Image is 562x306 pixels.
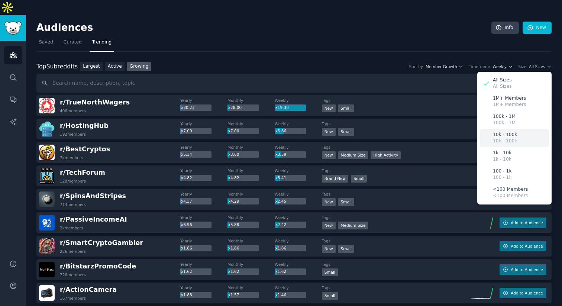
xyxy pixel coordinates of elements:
div: New [322,245,336,253]
div: New [322,198,336,206]
dt: Monthly [227,191,275,197]
div: Small [338,198,354,206]
p: 1M+ Members [493,102,526,108]
dt: Yearly [180,98,227,103]
div: New [322,222,336,229]
span: x4.82 [228,175,239,180]
dt: Monthly [227,168,275,173]
a: Saved [36,36,56,52]
span: Saved [39,39,53,46]
dt: Tags [322,191,463,197]
dt: Yearly [180,285,227,290]
p: 1k - 10k [493,156,511,163]
span: x3.59 [275,152,287,157]
img: BitstarzPromoCode [39,262,55,277]
span: r/ PassiveIncomeAI [60,216,127,223]
span: x1.62 [181,269,192,274]
dt: Tags [322,285,463,290]
span: Weekly [492,64,507,69]
button: Member Growth [426,64,464,69]
img: ActionCamera [39,285,55,301]
a: Growing [127,62,151,71]
dt: Tags [322,145,463,150]
div: Small [338,245,354,253]
span: Add to Audience [511,267,543,272]
div: Timeframe [469,64,490,69]
div: Size [519,64,527,69]
dt: Tags [322,238,463,244]
img: SmartCryptoGambler [39,238,55,254]
div: Brand New [322,175,349,183]
dt: Weekly [275,168,322,173]
span: x2.45 [275,199,287,203]
span: x5.88 [228,222,239,227]
dt: Monthly [227,262,275,267]
div: 167 members [60,296,86,301]
dt: Tags [322,98,463,103]
a: Largest [80,62,103,71]
p: 100 - 1k [493,168,511,175]
span: r/ SpinsAndStripes [60,192,126,200]
a: Info [491,22,519,34]
dt: Yearly [180,145,227,150]
input: Search name, description, topic [36,74,552,93]
span: Add to Audience [511,220,543,225]
dt: Tags [322,262,463,267]
div: Small [322,292,338,300]
span: x1.86 [275,246,287,250]
span: x1.62 [275,269,287,274]
span: x1.62 [228,269,239,274]
dt: Weekly [275,238,322,244]
span: x3.41 [275,175,287,180]
img: BestCryptos [39,145,55,160]
dt: Weekly [275,145,322,150]
div: 726 members [60,272,86,277]
dt: Weekly [275,121,322,126]
img: TechForum [39,168,55,184]
div: High Activity [371,151,401,159]
div: 192 members [60,132,86,137]
dt: Yearly [180,191,227,197]
span: x1.57 [228,293,239,297]
span: r/ TrueNorthWagers [60,99,130,106]
dt: Monthly [227,145,275,150]
p: 100 - 1k [493,174,511,181]
span: x19.30 [275,105,289,110]
div: 714 members [60,202,86,207]
span: x1.88 [181,293,192,297]
button: Add to Audience [500,288,546,298]
dt: Yearly [180,168,227,173]
a: Curated [61,36,84,52]
div: Small [322,268,338,276]
span: x1.86 [181,246,192,250]
dt: Weekly [275,285,322,290]
dt: Weekly [275,215,322,220]
p: <100 Members [493,193,528,199]
span: Add to Audience [511,290,543,296]
dt: Weekly [275,191,322,197]
div: Top Subreddits [36,62,78,71]
span: x30.23 [181,105,194,110]
span: Trending [92,39,112,46]
img: PassiveIncomeAI [39,215,55,231]
dt: Monthly [227,238,275,244]
dt: Tags [322,168,463,173]
img: HostingHub [39,121,55,137]
span: Member Growth [426,64,457,69]
button: Add to Audience [500,218,546,228]
span: x4.37 [181,199,192,203]
dt: Yearly [180,215,227,220]
div: Sort by [409,64,423,69]
img: SpinsAndStripes [39,191,55,207]
dt: Monthly [227,121,275,126]
span: x2.42 [275,222,287,227]
dt: Weekly [275,262,322,267]
div: New [322,151,336,159]
div: Small [338,128,354,136]
span: x6.96 [181,222,192,227]
button: All Sizes [529,64,552,69]
dt: Yearly [180,238,227,244]
p: 10k - 100k [493,132,517,138]
div: Small [338,104,354,112]
button: Weekly [492,64,513,69]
